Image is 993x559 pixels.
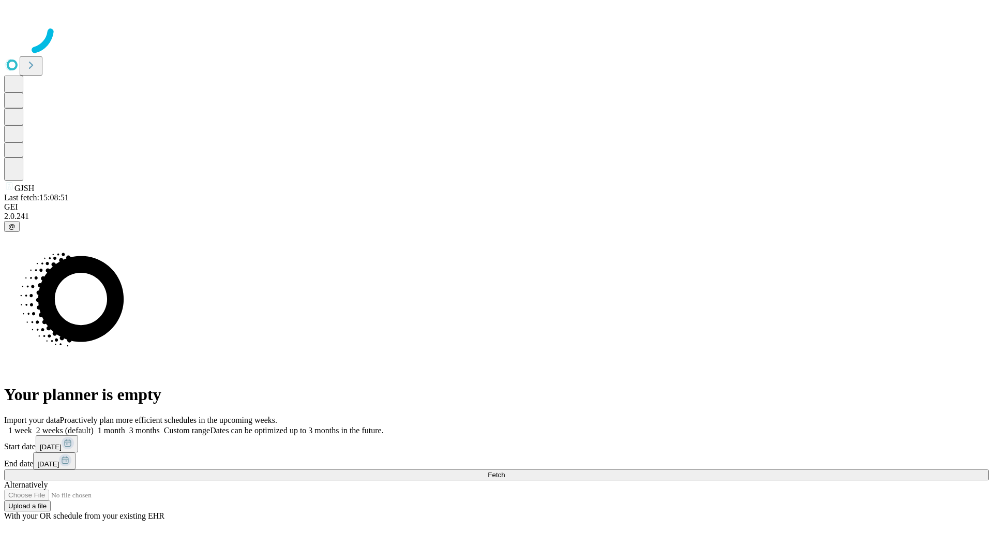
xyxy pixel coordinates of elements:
[8,426,32,435] span: 1 week
[33,452,76,469] button: [DATE]
[14,184,34,193] span: GJSH
[4,385,989,404] h1: Your planner is empty
[4,212,989,221] div: 2.0.241
[36,435,78,452] button: [DATE]
[37,460,59,468] span: [DATE]
[488,471,505,479] span: Fetch
[4,469,989,480] button: Fetch
[8,223,16,230] span: @
[4,452,989,469] div: End date
[60,416,277,424] span: Proactively plan more efficient schedules in the upcoming weeks.
[4,193,69,202] span: Last fetch: 15:08:51
[4,501,51,511] button: Upload a file
[164,426,210,435] span: Custom range
[4,511,164,520] span: With your OR schedule from your existing EHR
[4,480,48,489] span: Alternatively
[4,435,989,452] div: Start date
[4,416,60,424] span: Import your data
[36,426,94,435] span: 2 weeks (default)
[129,426,160,435] span: 3 months
[210,426,383,435] span: Dates can be optimized up to 3 months in the future.
[98,426,125,435] span: 1 month
[4,202,989,212] div: GEI
[4,221,20,232] button: @
[40,443,62,451] span: [DATE]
